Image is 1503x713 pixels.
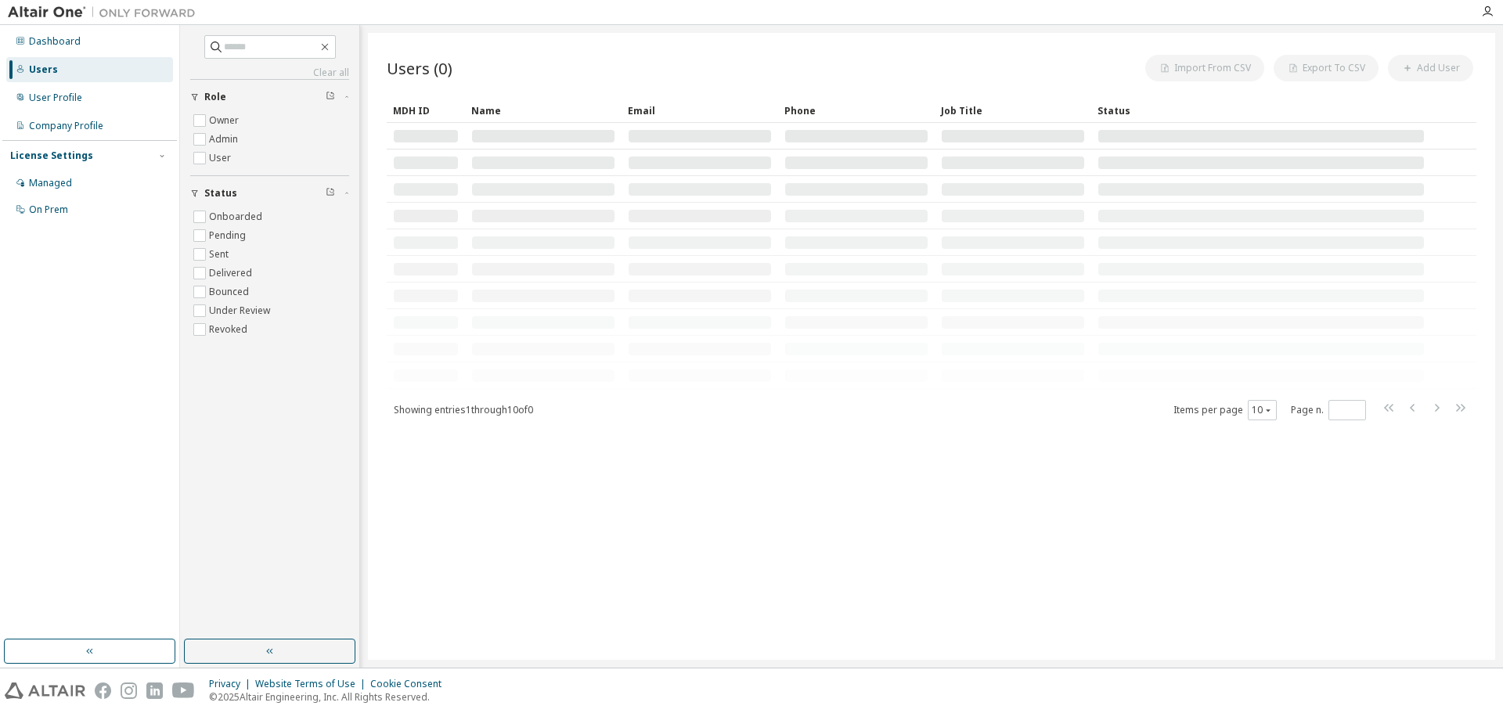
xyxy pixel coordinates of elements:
button: 10 [1252,404,1273,416]
button: Add User [1388,55,1473,81]
label: Admin [209,130,241,149]
img: facebook.svg [95,682,111,699]
button: Export To CSV [1274,55,1379,81]
label: Under Review [209,301,273,320]
span: Clear filter [326,91,335,103]
div: Privacy [209,678,255,690]
button: Role [190,80,349,114]
div: Email [628,98,772,123]
div: Status [1098,98,1425,123]
div: Website Terms of Use [255,678,370,690]
img: linkedin.svg [146,682,163,699]
label: Delivered [209,264,255,283]
button: Import From CSV [1145,55,1264,81]
div: Dashboard [29,35,81,48]
div: License Settings [10,149,93,162]
span: Showing entries 1 through 10 of 0 [394,403,533,416]
div: Phone [784,98,928,123]
img: Altair One [8,5,204,20]
div: Cookie Consent [370,678,451,690]
div: Managed [29,177,72,189]
div: User Profile [29,92,82,104]
label: Revoked [209,320,250,339]
span: Status [204,187,237,200]
label: Owner [209,111,242,130]
label: Sent [209,245,232,264]
label: Pending [209,226,249,245]
label: Onboarded [209,207,265,226]
span: Role [204,91,226,103]
div: Company Profile [29,120,103,132]
label: User [209,149,234,167]
span: Items per page [1173,400,1277,420]
img: altair_logo.svg [5,682,85,699]
button: Status [190,176,349,211]
a: Clear all [190,67,349,79]
img: instagram.svg [121,682,137,699]
div: MDH ID [393,98,459,123]
span: Page n. [1291,400,1366,420]
div: Job Title [941,98,1085,123]
img: youtube.svg [172,682,195,699]
div: On Prem [29,203,68,216]
span: Clear filter [326,187,335,200]
label: Bounced [209,283,252,301]
span: Users (0) [387,57,452,79]
div: Name [471,98,615,123]
div: Users [29,63,58,76]
p: © 2025 Altair Engineering, Inc. All Rights Reserved. [209,690,451,704]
